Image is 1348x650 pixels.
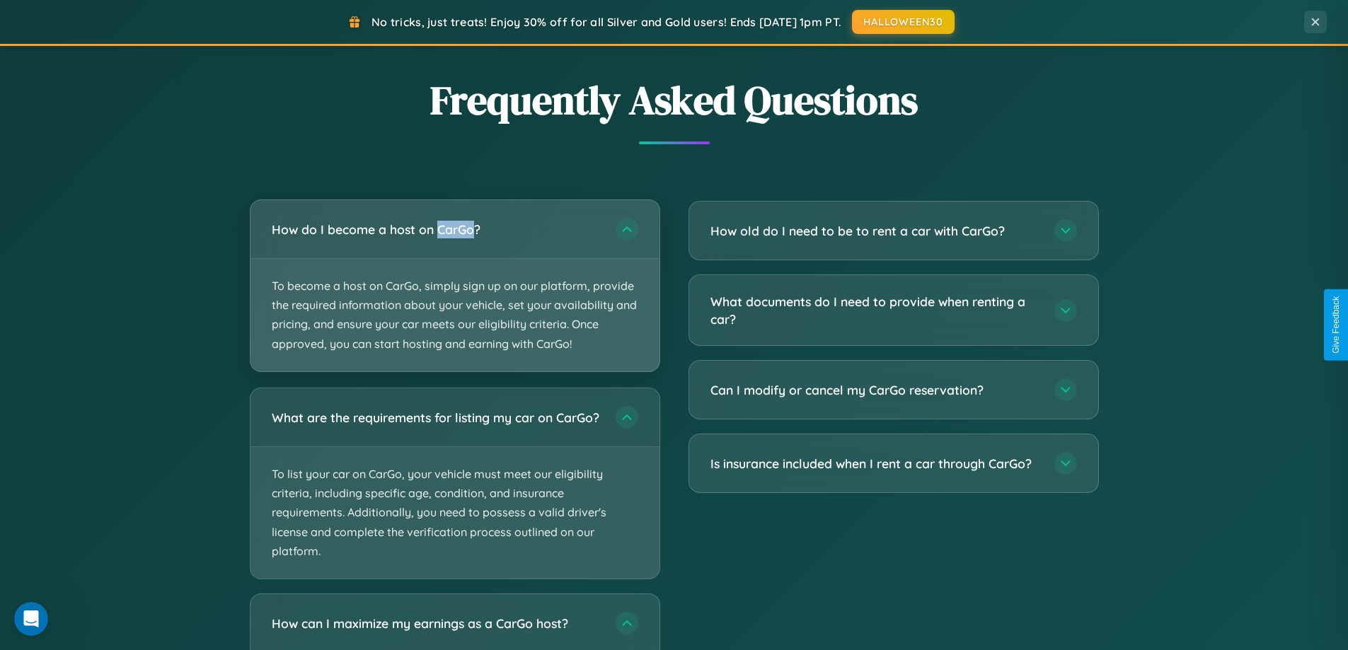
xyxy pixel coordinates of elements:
[250,447,659,579] p: To list your car on CarGo, your vehicle must meet our eligibility criteria, including specific ag...
[14,602,48,636] iframe: Intercom live chat
[710,455,1040,472] h3: Is insurance included when I rent a car through CarGo?
[250,259,659,371] p: To become a host on CarGo, simply sign up on our platform, provide the required information about...
[1331,296,1341,354] div: Give Feedback
[250,73,1099,127] h2: Frequently Asked Questions
[710,222,1040,240] h3: How old do I need to be to rent a car with CarGo?
[710,293,1040,327] h3: What documents do I need to provide when renting a car?
[272,221,601,238] h3: How do I become a host on CarGo?
[371,15,841,29] span: No tricks, just treats! Enjoy 30% off for all Silver and Gold users! Ends [DATE] 1pm PT.
[852,10,955,34] button: HALLOWEEN30
[272,614,601,632] h3: How can I maximize my earnings as a CarGo host?
[272,408,601,426] h3: What are the requirements for listing my car on CarGo?
[710,381,1040,399] h3: Can I modify or cancel my CarGo reservation?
